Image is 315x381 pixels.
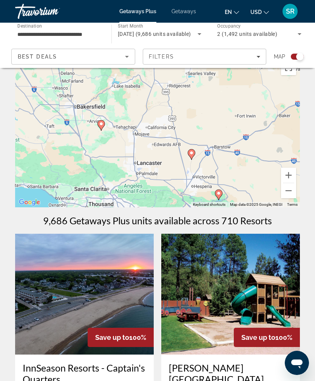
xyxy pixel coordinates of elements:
a: Getaways [171,8,196,14]
input: Select destination [17,30,102,39]
iframe: Button to launch messaging window [285,351,309,375]
a: Open this area in Google Maps (opens a new window) [17,197,42,207]
button: Zoom out [281,183,296,198]
span: Save up to [95,333,129,341]
span: Destination [17,23,42,28]
span: Map [274,51,285,62]
button: Zoom in [281,168,296,183]
a: Travorium [15,2,91,21]
a: Getaways Plus [119,8,156,14]
span: Save up to [241,333,275,341]
div: 100% [88,328,154,347]
mat-select: Sort by [18,52,129,61]
span: [DATE] (9,686 units available) [118,31,191,37]
span: Occupancy [217,23,241,29]
img: Google [17,197,42,207]
span: 2 (1,492 units available) [217,31,277,37]
button: Change currency [250,6,269,17]
span: Best Deals [18,54,57,60]
span: USD [250,9,262,15]
button: User Menu [280,3,300,19]
span: Start Month [118,23,143,29]
span: Map data ©2025 Google, INEGI [230,202,283,207]
button: Change language [225,6,239,17]
span: SR [286,8,295,15]
img: Kohl's Ranch Lodge [161,234,300,355]
span: en [225,9,232,15]
a: Terms (opens in new tab) [287,202,298,207]
button: Filters [143,49,267,65]
img: InnSeason Resorts - Captain's Quarters [15,234,154,355]
div: 100% [234,328,300,347]
button: Keyboard shortcuts [193,202,225,207]
h1: 9,686 Getaways Plus units available across 710 Resorts [43,215,272,226]
span: Filters [149,54,174,60]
